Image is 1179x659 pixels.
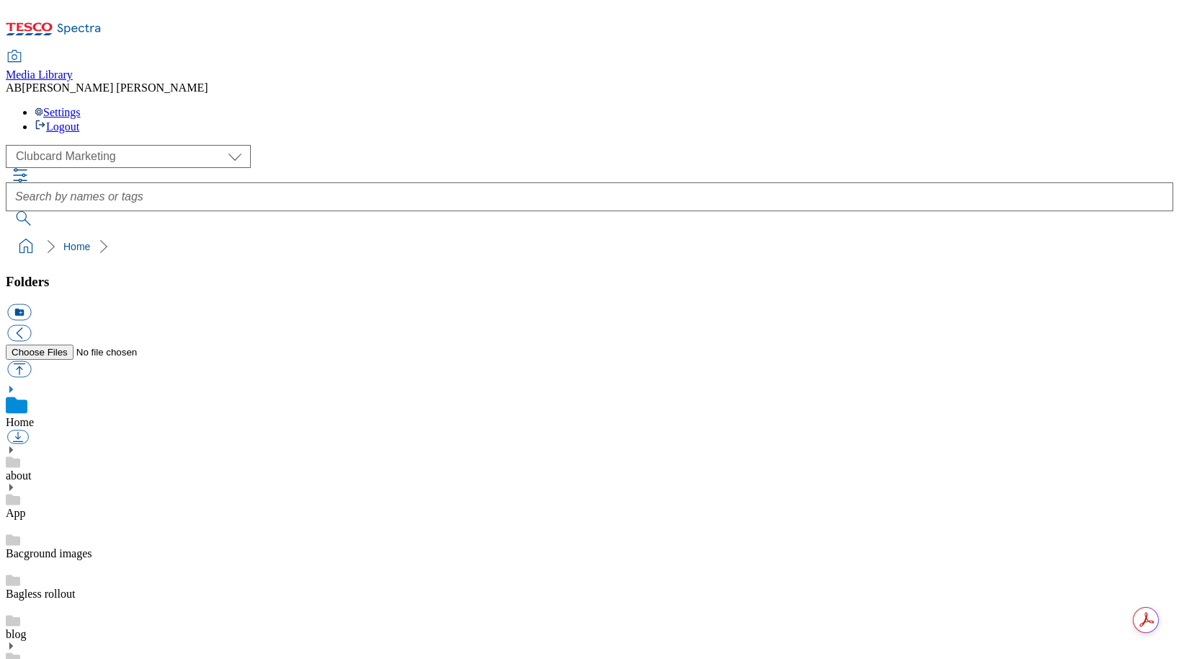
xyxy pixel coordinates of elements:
a: Bacground images [6,547,92,560]
span: [PERSON_NAME] [PERSON_NAME] [22,81,208,94]
nav: breadcrumb [6,233,1173,260]
a: Media Library [6,51,73,81]
h3: Folders [6,274,1173,290]
a: Settings [35,106,81,118]
a: Home [63,241,90,252]
a: App [6,507,26,519]
a: Bagless rollout [6,588,75,600]
a: about [6,469,32,482]
span: Media Library [6,68,73,81]
a: home [14,235,37,258]
input: Search by names or tags [6,182,1173,211]
a: blog [6,628,26,640]
a: Logout [35,120,79,133]
a: Home [6,416,34,428]
span: AB [6,81,22,94]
